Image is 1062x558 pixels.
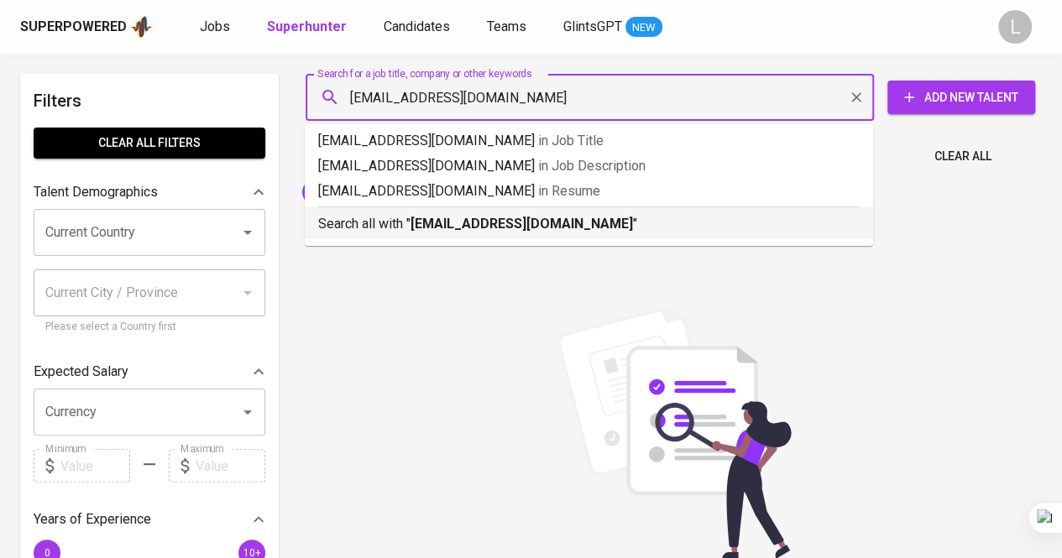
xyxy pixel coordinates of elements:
div: Years of Experience [34,503,265,536]
div: Expected Salary [34,355,265,389]
span: Clear All filters [47,133,252,154]
p: [EMAIL_ADDRESS][DOMAIN_NAME] [318,181,860,201]
div: [EMAIL_ADDRESS][DOMAIN_NAME] [302,179,515,206]
button: Add New Talent [887,81,1035,114]
span: GlintsGPT [563,18,622,34]
span: in Resume [538,183,600,199]
span: [EMAIL_ADDRESS][DOMAIN_NAME] [302,184,497,200]
b: [EMAIL_ADDRESS][DOMAIN_NAME] [411,216,633,232]
p: [EMAIL_ADDRESS][DOMAIN_NAME] [318,156,860,176]
button: Clear All [928,141,998,172]
input: Value [196,449,265,482]
span: NEW [625,19,662,36]
button: Clear [845,86,868,109]
a: Superhunter [267,17,350,38]
p: [EMAIL_ADDRESS][DOMAIN_NAME] [318,131,860,151]
a: Candidates [384,17,453,38]
a: Jobs [200,17,233,38]
input: Value [60,449,130,482]
a: GlintsGPT NEW [563,17,662,38]
div: Superpowered [20,18,127,37]
span: Jobs [200,18,230,34]
img: app logo [130,14,153,39]
h6: Filters [34,87,265,114]
p: Years of Experience [34,509,151,529]
span: Candidates [384,18,450,34]
a: Superpoweredapp logo [20,14,153,39]
span: in Job Description [538,158,646,174]
button: Open [236,221,259,244]
span: Add New Talent [901,87,1022,108]
button: Open [236,400,259,424]
div: Talent Demographics [34,175,265,209]
div: L [998,10,1032,44]
p: Expected Salary [34,362,128,382]
span: in Job Title [538,133,604,149]
span: Clear All [934,146,991,167]
a: Teams [487,17,530,38]
p: Please select a Country first [45,319,254,336]
button: Clear All filters [34,128,265,159]
span: Teams [487,18,526,34]
p: Search all with " " [318,214,860,234]
p: Talent Demographics [34,182,158,202]
b: Superhunter [267,18,347,34]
